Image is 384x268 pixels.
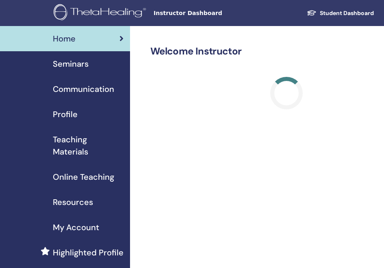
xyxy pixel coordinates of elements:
img: logo.png [54,4,149,22]
span: Highlighted Profile [53,246,124,259]
a: Student Dashboard [300,6,380,21]
span: My Account [53,221,99,233]
span: Resources [53,196,93,208]
span: Seminars [53,58,89,70]
span: Profile [53,108,78,120]
span: Communication [53,83,114,95]
span: Home [53,33,76,45]
span: Teaching Materials [53,133,124,158]
span: Instructor Dashboard [154,9,276,17]
img: graduation-cap-white.svg [307,9,317,16]
span: Online Teaching [53,171,114,183]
